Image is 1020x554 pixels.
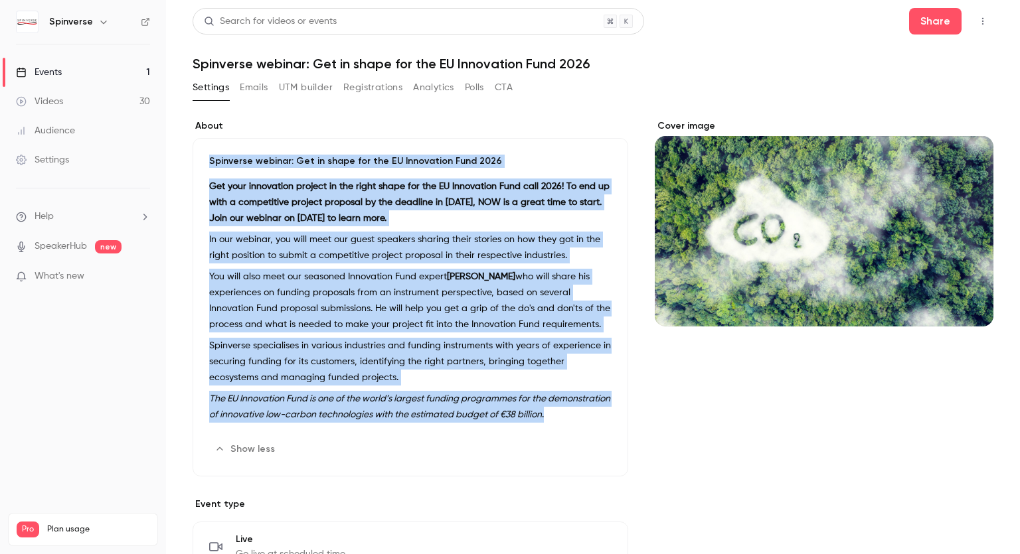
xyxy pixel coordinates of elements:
[465,77,484,98] button: Polls
[49,15,93,29] h6: Spinverse
[95,240,122,253] span: new
[47,524,149,535] span: Plan usage
[236,533,345,546] span: Live
[495,77,513,98] button: CTA
[16,153,69,167] div: Settings
[16,210,150,224] li: help-dropdown-opener
[193,77,229,98] button: Settings
[655,119,993,326] section: Cover image
[413,77,454,98] button: Analytics
[204,15,337,29] div: Search for videos or events
[17,521,39,537] span: Pro
[17,11,38,33] img: Spinverse
[343,77,402,98] button: Registrations
[447,272,515,281] strong: [PERSON_NAME]
[209,269,612,332] p: You will also meet our seasoned Innovation Fund expert who will share his experiences on funding ...
[209,391,612,423] p: .
[279,77,333,98] button: UTM builder
[209,439,283,460] button: Show less
[209,338,612,385] p: Spinverse specialises in various industries and funding instruments with years of experience in s...
[209,155,612,168] p: Spinverse webinar: Get in shape for the EU Innovation Fund 2026
[655,119,993,133] label: Cover image
[209,394,610,419] em: The EU Innovation Fund is one of the world’s largest funding programmes for the demonstration of ...
[240,77,268,98] button: Emails
[193,56,993,72] h1: Spinverse webinar: Get in shape for the EU Innovation Fund 2026
[16,95,63,108] div: Videos
[193,498,628,511] p: Event type
[209,232,612,263] p: In our webinar, you will meet our guest speakers sharing their stories on how they got in the rig...
[35,210,54,224] span: Help
[909,8,962,35] button: Share
[16,124,75,137] div: Audience
[209,182,610,223] strong: Get your innovation project in the right shape for the EU Innovation Fund call 2026! To end up wi...
[35,269,84,283] span: What's new
[16,66,62,79] div: Events
[193,119,628,133] label: About
[35,240,87,253] a: SpeakerHub
[134,271,150,283] iframe: Noticeable Trigger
